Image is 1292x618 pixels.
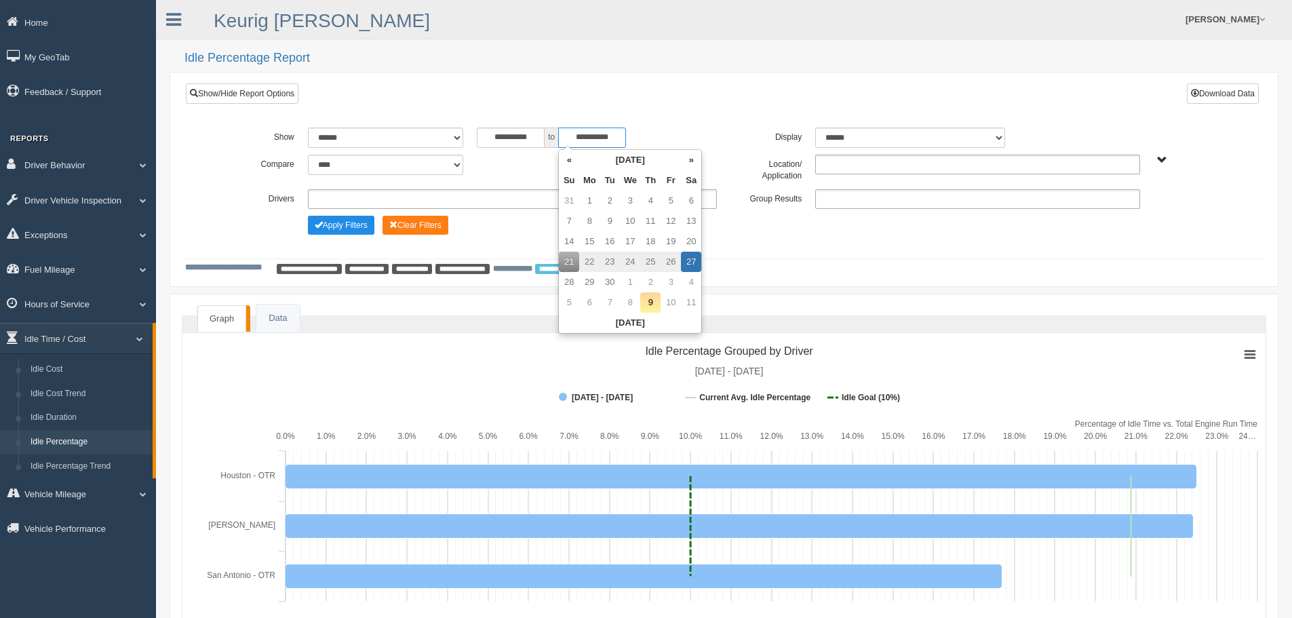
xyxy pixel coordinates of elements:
span: to [545,128,558,148]
th: Tu [600,170,620,191]
a: Idle Percentage [24,430,153,455]
th: Mo [579,170,600,191]
td: 1 [620,272,640,292]
text: 9.0% [641,431,660,441]
td: 14 [559,231,579,252]
td: 9 [600,211,620,231]
td: 10 [620,211,640,231]
text: 0.0% [276,431,295,441]
tspan: 24… [1238,431,1255,441]
text: 19.0% [1043,431,1066,441]
a: Idle Duration [24,406,153,430]
td: 5 [559,292,579,313]
td: 4 [640,191,661,211]
td: 2 [640,272,661,292]
text: 13.0% [800,431,823,441]
tspan: Idle Goal (10%) [842,393,900,402]
text: 15.0% [882,431,905,441]
td: 17 [620,231,640,252]
a: Idle Cost Trend [24,382,153,406]
label: Compare [216,155,301,171]
text: 8.0% [600,431,619,441]
text: 12.0% [760,431,783,441]
td: 12 [661,211,681,231]
td: 11 [640,211,661,231]
tspan: Percentage of Idle Time vs. Total Engine Run Time [1075,419,1258,429]
td: 19 [661,231,681,252]
tspan: [DATE] - [DATE] [695,366,764,376]
td: 21 [559,252,579,272]
th: [DATE] [579,150,681,170]
text: 14.0% [841,431,864,441]
text: 22.0% [1165,431,1188,441]
td: 8 [579,211,600,231]
tspan: Current Avg. Idle Percentage [699,393,810,402]
button: Change Filter Options [383,216,448,235]
a: Idle Cost [24,358,153,382]
td: 31 [559,191,579,211]
td: 30 [600,272,620,292]
td: 6 [579,292,600,313]
text: 7.0% [560,431,579,441]
td: 6 [681,191,701,211]
td: 10 [661,292,681,313]
text: 1.0% [317,431,336,441]
text: 23.0% [1205,431,1228,441]
tspan: Idle Percentage Grouped by Driver [645,345,813,357]
td: 16 [600,231,620,252]
text: 17.0% [962,431,985,441]
a: Graph [197,305,246,332]
a: Idle Percentage Trend [24,455,153,479]
td: 4 [681,272,701,292]
td: 28 [559,272,579,292]
h2: Idle Percentage Report [184,52,1278,65]
td: 3 [620,191,640,211]
th: We [620,170,640,191]
text: 18.0% [1003,431,1026,441]
td: 5 [661,191,681,211]
th: » [681,150,701,170]
tspan: [PERSON_NAME] [208,520,275,530]
label: Drivers [216,189,301,206]
label: Display [724,128,809,144]
tspan: [DATE] - [DATE] [572,393,633,402]
th: [DATE] [559,313,701,333]
tspan: San Antonio - OTR [207,571,275,580]
td: 26 [661,252,681,272]
a: Data [256,305,299,332]
td: 20 [681,231,701,252]
th: « [559,150,579,170]
tspan: Houston - OTR [220,471,275,480]
td: 11 [681,292,701,313]
label: Location/ Application [724,155,809,182]
text: 16.0% [922,431,945,441]
text: 11.0% [720,431,743,441]
a: Keurig [PERSON_NAME] [214,10,430,31]
td: 22 [579,252,600,272]
td: 7 [600,292,620,313]
th: Sa [681,170,701,191]
th: Th [640,170,661,191]
label: Group Results [724,189,808,206]
text: 20.0% [1084,431,1107,441]
td: 15 [579,231,600,252]
td: 1 [579,191,600,211]
text: 5.0% [479,431,498,441]
td: 13 [681,211,701,231]
text: 21.0% [1124,431,1148,441]
button: Change Filter Options [308,216,374,235]
td: 2 [600,191,620,211]
label: Show [216,128,301,144]
text: 3.0% [397,431,416,441]
td: 7 [559,211,579,231]
text: 6.0% [520,431,539,441]
button: Download Data [1187,83,1259,104]
a: Show/Hide Report Options [186,83,298,104]
text: 10.0% [679,431,702,441]
td: 8 [620,292,640,313]
text: 4.0% [438,431,457,441]
td: 18 [640,231,661,252]
td: 27 [681,252,701,272]
th: Su [559,170,579,191]
td: 9 [640,292,661,313]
